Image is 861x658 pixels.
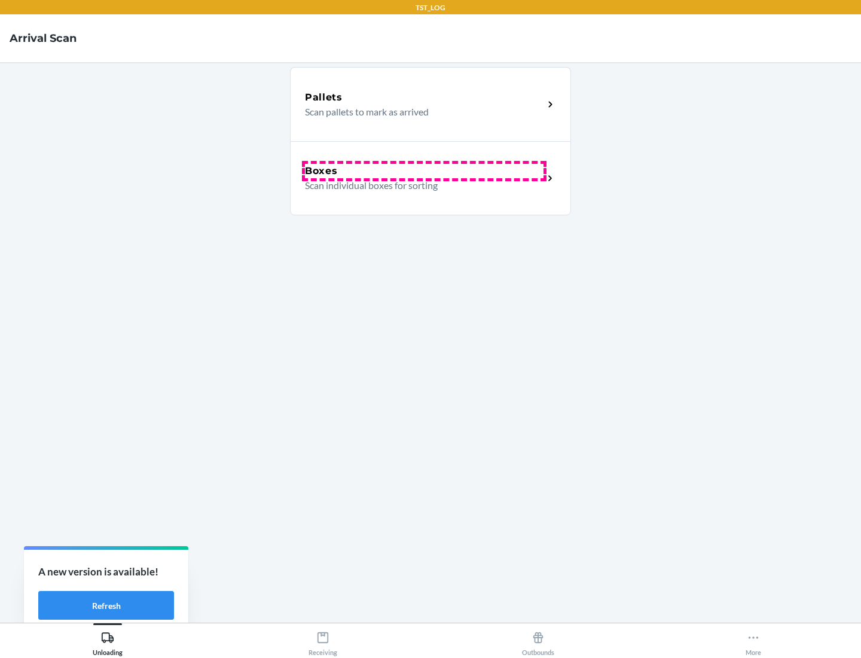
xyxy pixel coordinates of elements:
h4: Arrival Scan [10,31,77,46]
div: Outbounds [522,626,554,656]
div: Receiving [309,626,337,656]
button: Outbounds [430,623,646,656]
p: Scan individual boxes for sorting [305,178,534,193]
div: More [746,626,761,656]
button: Receiving [215,623,430,656]
p: TST_LOG [416,2,445,13]
a: PalletsScan pallets to mark as arrived [290,67,571,141]
a: BoxesScan individual boxes for sorting [290,141,571,215]
h5: Pallets [305,90,343,105]
p: Scan pallets to mark as arrived [305,105,534,119]
p: A new version is available! [38,564,174,580]
button: More [646,623,861,656]
h5: Boxes [305,164,338,178]
button: Refresh [38,591,174,620]
div: Unloading [93,626,123,656]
